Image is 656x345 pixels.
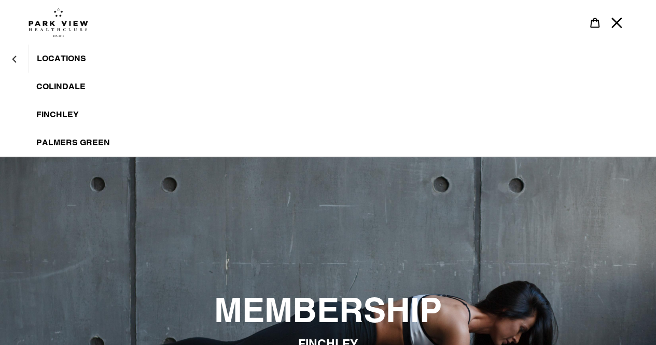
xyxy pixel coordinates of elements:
span: Finchley [36,109,79,120]
span: Palmers Green [36,137,110,148]
h2: MEMBERSHIP [46,291,611,331]
img: Park view health clubs is a gym near you. [29,8,88,37]
span: Colindale [36,81,86,92]
span: LOCATIONS [37,53,86,64]
button: Menu [606,11,627,34]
